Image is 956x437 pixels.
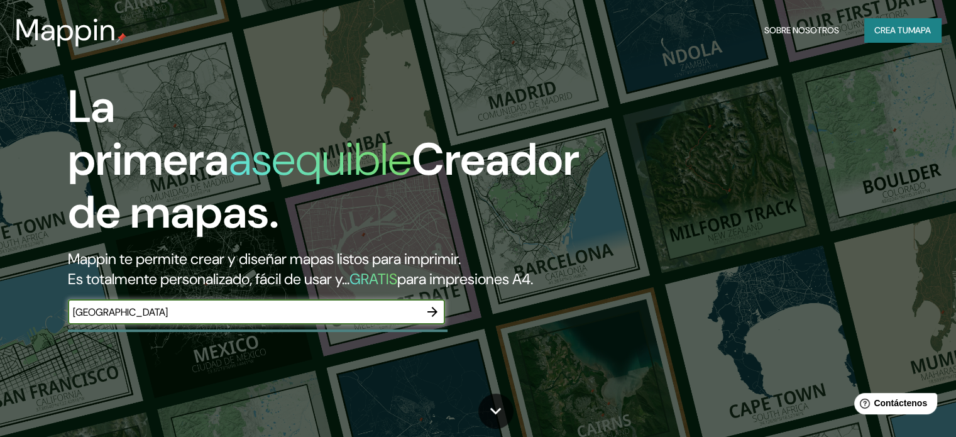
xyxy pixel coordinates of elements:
[864,18,941,42] button: Crea tumapa
[349,269,397,289] font: GRATIS
[68,305,420,319] input: Elige tu lugar favorito
[874,25,908,36] font: Crea tu
[844,388,942,423] iframe: Lanzador de widgets de ayuda
[764,25,839,36] font: Sobre nosotros
[397,269,533,289] font: para impresiones A4.
[908,25,931,36] font: mapa
[68,269,349,289] font: Es totalmente personalizado, fácil de usar y...
[116,33,126,43] img: pin de mapeo
[759,18,844,42] button: Sobre nosotros
[68,249,461,268] font: Mappin te permite crear y diseñar mapas listos para imprimir.
[68,130,580,241] font: Creador de mapas.
[15,10,116,50] font: Mappin
[229,130,412,189] font: asequible
[68,77,229,189] font: La primera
